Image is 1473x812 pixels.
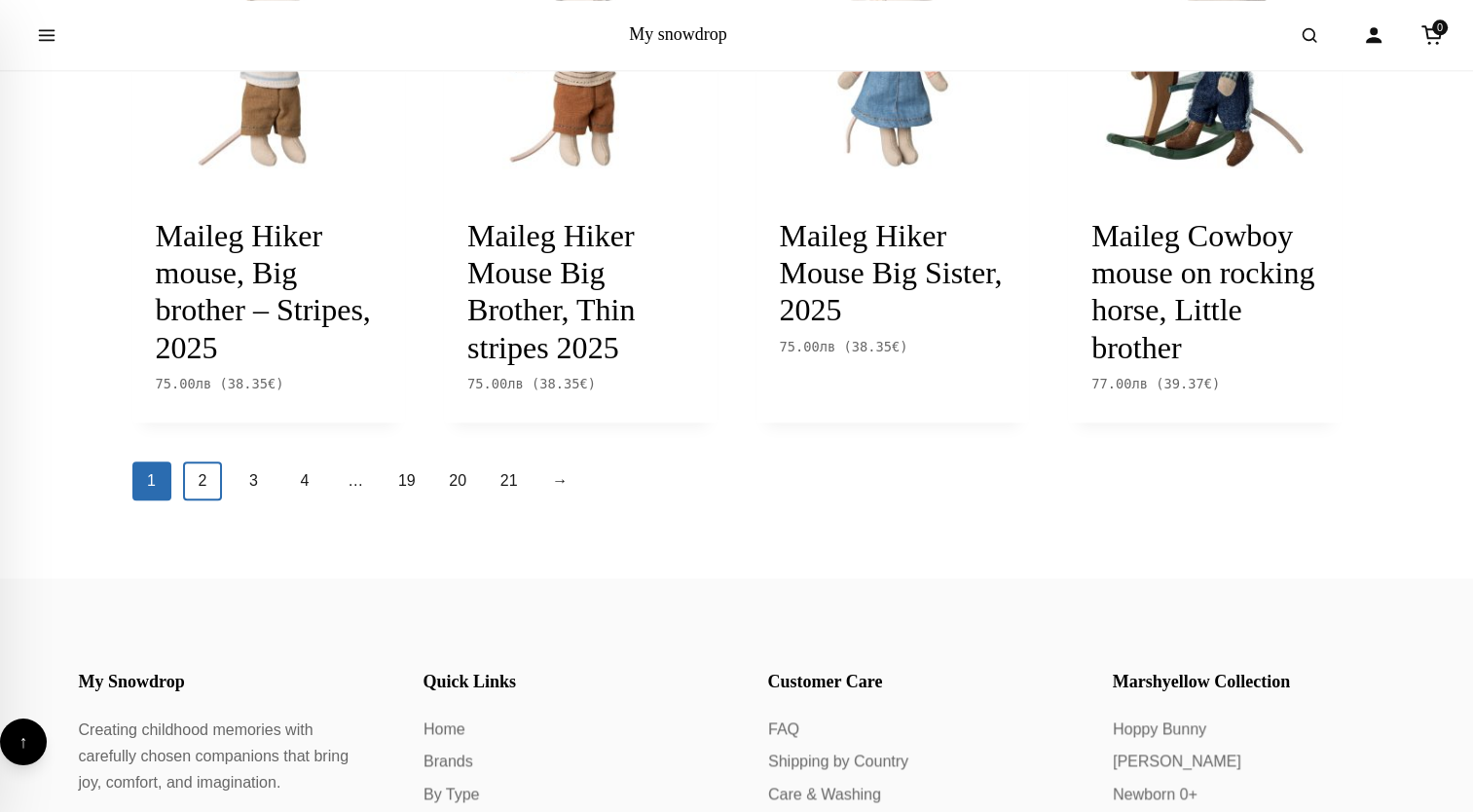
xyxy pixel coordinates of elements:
span: лв [820,339,836,354]
h4: My Snowdrop [79,672,361,693]
a: 2 [183,461,222,500]
a: 4 [285,461,324,500]
h4: Customer Care [768,672,1050,693]
a: Care & Washing [768,782,1050,807]
span: 0 [1432,19,1448,35]
span: ( ) [532,376,596,391]
span: 75.00 [156,376,212,391]
span: € [1204,376,1212,391]
span: лв [1131,376,1148,391]
span: 77.00 [1091,376,1148,391]
span: лв [507,376,524,391]
a: Hoppy Bunny [1113,717,1395,742]
button: Open menu [19,8,74,62]
span: 38.35 [228,376,276,391]
span: лв [196,376,212,391]
span: € [892,339,900,354]
span: ( ) [1156,376,1220,391]
a: Cart [1411,14,1454,56]
span: 38.35 [539,376,588,391]
a: 19 [387,461,426,500]
span: 38.35 [852,339,901,354]
span: 75.00 [467,376,524,391]
a: Maileg Hiker mouse, Big brother – Stripes, 2025 [156,218,371,365]
span: 39.37 [1163,376,1212,391]
span: 1 [132,461,171,500]
a: My snowdrop [629,24,727,44]
span: € [580,376,588,391]
a: Home [423,717,706,742]
span: ( ) [220,376,284,391]
a: Maileg Hiker Mouse Big Sister, 2025 [780,218,1003,328]
button: Open search [1282,8,1337,62]
a: [PERSON_NAME] [1113,749,1395,774]
a: Brands [423,749,706,774]
a: Newborn 0+ [1113,782,1395,807]
a: 21 [490,461,529,500]
a: Maileg Hiker Mouse Big Brother, Thin stripes 2025 [467,218,635,365]
a: Maileg Cowboy mouse on rocking horse, Little brother [1091,218,1314,365]
a: By Type [423,782,706,807]
span: ( ) [844,339,908,354]
p: Creating childhood memories with carefully chosen companions that bring joy, comfort, and imagina... [79,717,361,796]
a: 3 [234,461,273,500]
a: 20 [438,461,477,500]
a: → [540,461,579,500]
a: Shipping by Country [768,749,1050,774]
a: Account [1352,14,1395,56]
h4: Quick Links [423,672,706,693]
span: 75.00 [780,339,836,354]
h4: Marshyellow Collection [1113,672,1395,693]
a: FAQ [768,717,1050,742]
span: … [336,461,375,500]
span: € [268,376,276,391]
